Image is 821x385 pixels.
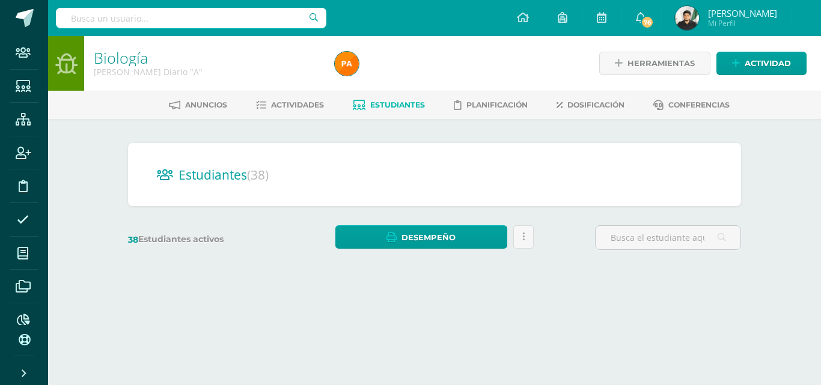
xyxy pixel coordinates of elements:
[708,18,777,28] span: Mi Perfil
[256,95,324,115] a: Actividades
[335,225,507,249] a: Desempeño
[668,100,730,109] span: Conferencias
[599,52,710,75] a: Herramientas
[370,100,425,109] span: Estudiantes
[94,47,148,68] a: Biología
[567,100,624,109] span: Dosificación
[466,100,528,109] span: Planificación
[56,8,326,28] input: Busca un usuario...
[653,95,730,115] a: Conferencias
[627,52,695,74] span: Herramientas
[745,52,791,74] span: Actividad
[128,234,138,245] span: 38
[169,95,227,115] a: Anuncios
[557,95,624,115] a: Dosificación
[675,6,699,30] img: 333b0b311e30b8d47132d334b2cfd205.png
[401,226,456,249] span: Desempeño
[179,166,269,183] span: Estudiantes
[454,95,528,115] a: Planificación
[641,16,654,29] span: 76
[247,166,269,183] span: (38)
[716,52,807,75] a: Actividad
[128,234,274,245] label: Estudiantes activos
[94,49,320,66] h1: Biología
[94,66,320,77] div: Quinto BACCO Diario 'A'
[185,100,227,109] span: Anuncios
[708,7,777,19] span: [PERSON_NAME]
[271,100,324,109] span: Actividades
[596,226,740,249] input: Busca el estudiante aquí...
[353,95,425,115] a: Estudiantes
[335,52,359,76] img: 55432ebcc55bf10b84af9a3310650c9f.png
